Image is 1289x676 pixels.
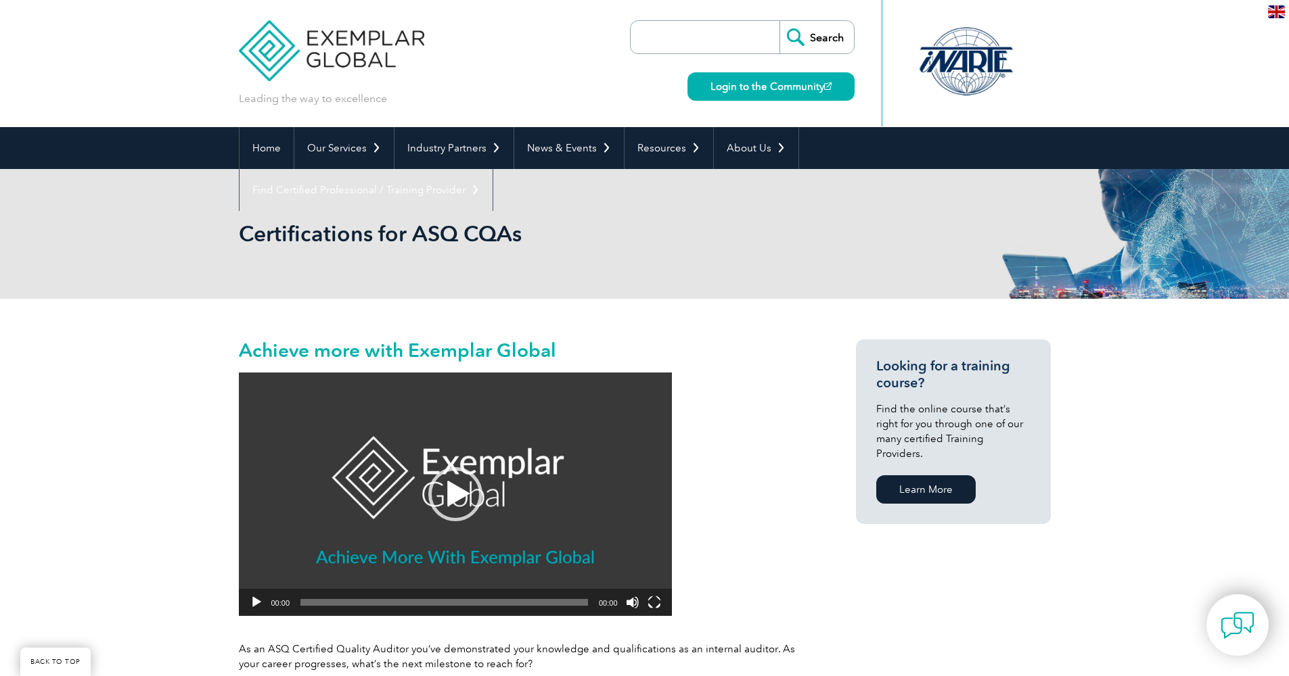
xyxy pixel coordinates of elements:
[514,127,624,169] a: News & Events
[1221,608,1254,642] img: contact-chat.png
[239,339,807,361] h2: Achieve more with Exemplar Global
[687,72,855,101] a: Login to the Community
[1268,5,1285,18] img: en
[876,402,1031,461] p: Find the online course that’s right for you through one of our many certified Training Providers.
[428,467,482,521] div: Play
[20,648,91,676] a: BACK TO TOP
[271,599,290,607] span: 00:00
[626,596,639,609] button: Mute
[648,596,661,609] button: Fullscreen
[250,596,263,609] button: Play
[240,127,294,169] a: Home
[239,91,387,106] p: Leading the way to excellence
[824,82,832,90] img: open_square.png
[239,372,672,616] div: Video Player
[240,169,493,211] a: Find Certified Professional / Training Provider
[394,127,514,169] a: Industry Partners
[239,223,807,245] h2: Certifications for ASQ CQAs
[625,127,713,169] a: Resources
[876,358,1031,391] h3: Looking for a training course?
[239,642,807,671] p: As an ASQ Certified Quality Auditor you’ve demonstrated your knowledge and qualifications as an i...
[876,475,976,504] a: Learn More
[714,127,798,169] a: About Us
[599,599,618,607] span: 00:00
[294,127,394,169] a: Our Services
[779,21,854,53] input: Search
